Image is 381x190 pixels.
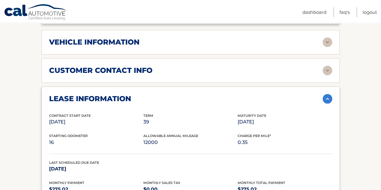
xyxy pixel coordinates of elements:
p: 0.35 [238,138,332,147]
img: accordion-rest.svg [323,37,332,47]
span: Contract Start Date [49,114,91,118]
span: Monthly Payment [49,181,84,185]
img: accordion-active.svg [323,94,332,104]
h2: lease information [49,94,131,103]
a: Logout [363,7,377,17]
p: 16 [49,138,143,147]
a: FAQ's [339,7,350,17]
h2: customer contact info [49,66,152,75]
p: 12000 [143,138,238,147]
h2: vehicle information [49,38,139,47]
p: 39 [143,118,238,126]
p: [DATE] [49,118,143,126]
span: Last Scheduled Due Date [49,160,99,165]
a: Cal Automotive [4,4,67,21]
span: Monthly Sales Tax [143,181,180,185]
span: Monthly Total Payment [238,181,285,185]
span: Maturity Date [238,114,266,118]
span: Charge Per Mile* [238,134,271,138]
a: Dashboard [302,7,326,17]
p: [DATE] [238,118,332,126]
span: Term [143,114,153,118]
p: [DATE] [49,165,143,173]
img: accordion-rest.svg [323,66,332,75]
span: Starting Odometer [49,134,88,138]
span: Allowable Annual Mileage [143,134,198,138]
